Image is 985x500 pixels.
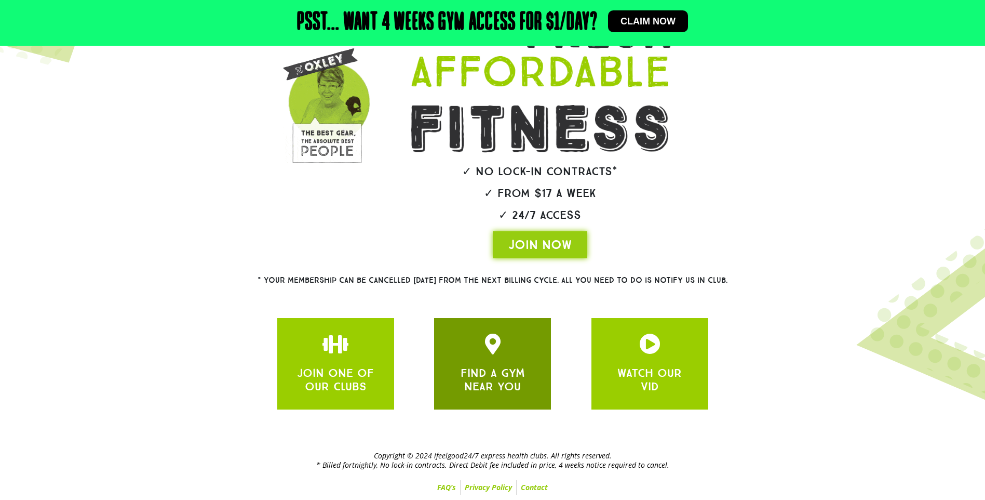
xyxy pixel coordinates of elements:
[461,366,525,393] a: FIND A GYM NEAR YOU
[493,231,587,258] a: JOIN NOW
[297,366,374,393] a: JOIN ONE OF OUR CLUBS
[517,480,552,495] a: Contact
[482,334,503,354] a: JOIN ONE OF OUR CLUBS
[433,480,460,495] a: FAQ’s
[639,334,660,354] a: JOIN ONE OF OUR CLUBS
[160,451,825,470] h2: Copyright © 2024 ifeelgood24/7 express health clubs. All rights reserved. * Billed fortnightly, N...
[160,480,825,495] nav: Menu
[297,10,598,35] h2: Psst... Want 4 weeks gym access for $1/day?
[461,480,516,495] a: Privacy Policy
[380,166,700,177] h2: ✓ No lock-in contracts*
[608,10,688,32] a: Claim now
[220,277,765,284] h2: * Your membership can be cancelled [DATE] from the next billing cycle. All you need to do is noti...
[620,17,676,26] span: Claim now
[325,334,346,354] a: JOIN ONE OF OUR CLUBS
[508,236,572,253] span: JOIN NOW
[617,366,682,393] a: WATCH OUR VID
[380,209,700,221] h2: ✓ 24/7 Access
[380,188,700,199] h2: ✓ From $17 a week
